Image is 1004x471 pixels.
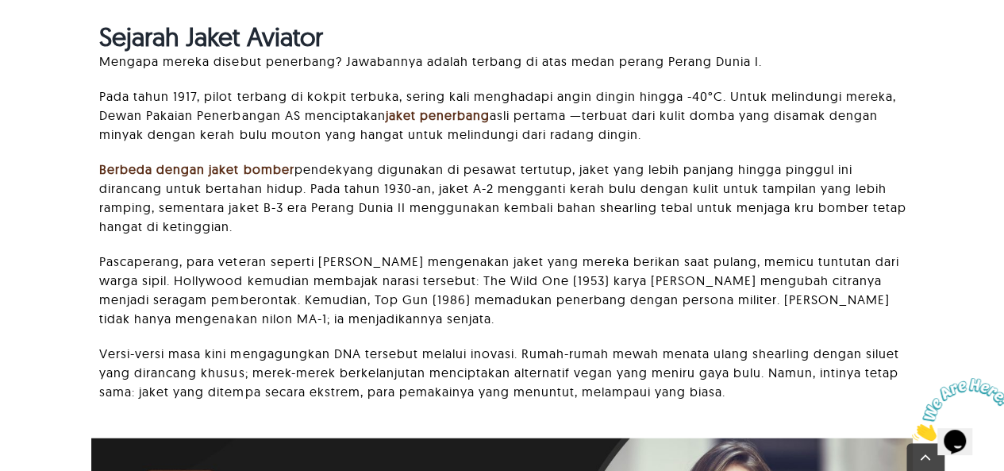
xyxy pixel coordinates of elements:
iframe: widget obrolan [906,372,1004,447]
font: Pascaperang, para veteran seperti [PERSON_NAME] mengenakan jaket yang mereka berikan saat pulang,... [99,253,898,326]
img: Obrolan yang menarik perhatian [6,6,105,69]
font: Mengapa mereka disebut penerbang? Jawabannya adalah terbang di atas medan perang Perang Dunia I. [99,53,761,69]
font: Pada tahun 1917, pilot terbang di kokpit terbuka, sering kali menghadapi angin dingin hingga -40°... [99,88,895,123]
font: pendek [294,161,342,177]
a: jaket penerbang [385,107,489,123]
font: Sejarah Jaket Aviator [99,21,322,52]
font: yang digunakan di pesawat tertutup, jaket yang lebih panjang hingga pinggul ini dirancang untuk b... [99,161,906,234]
font: Versi-versi masa kini mengagungkan DNA tersebut melalui inovasi. Rumah-rumah mewah menata ulang s... [99,346,898,400]
a: semua yang perlu Anda ketahui tentang jaket aviator [91,436,913,452]
font: asli pertama —terbuat dari kulit domba yang disamak dengan minyak dengan kerah bulu mouton yang h... [99,107,877,142]
a: Berbeda dengan jaket bomber [99,161,294,177]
